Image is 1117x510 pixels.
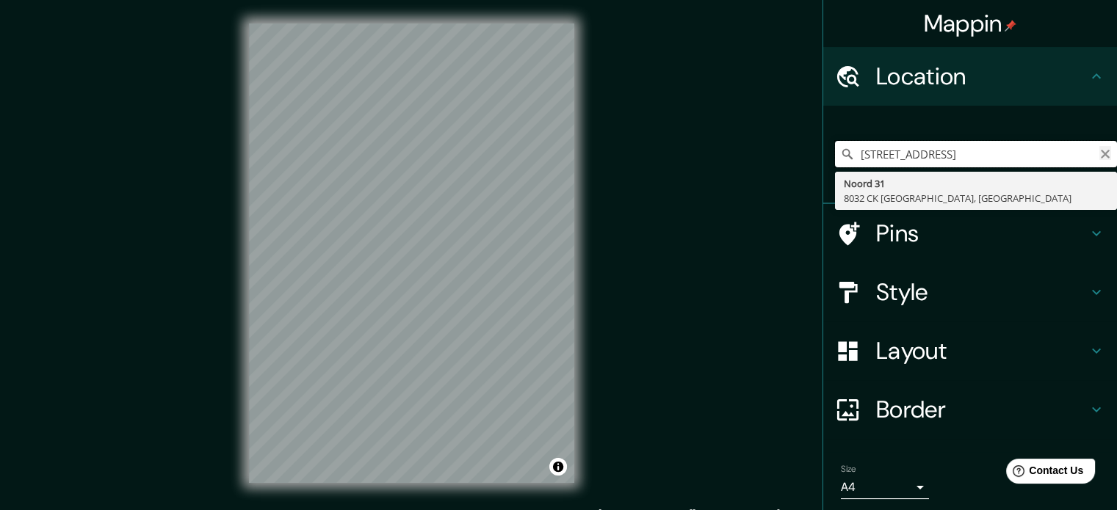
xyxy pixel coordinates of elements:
[249,23,574,483] canvas: Map
[841,476,929,499] div: A4
[823,321,1117,380] div: Layout
[823,47,1117,106] div: Location
[1005,20,1016,32] img: pin-icon.png
[844,191,1108,205] div: 8032 CK [GEOGRAPHIC_DATA], [GEOGRAPHIC_DATA]
[844,176,1108,191] div: Noord 31
[823,204,1117,263] div: Pins
[823,263,1117,321] div: Style
[1099,146,1111,160] button: Clear
[876,277,1088,307] h4: Style
[841,463,856,476] label: Size
[876,62,1088,91] h4: Location
[876,336,1088,365] h4: Layout
[549,458,567,476] button: Toggle attribution
[876,219,1088,248] h4: Pins
[835,141,1117,167] input: Pick your city or area
[876,395,1088,424] h4: Border
[924,9,1017,38] h4: Mappin
[823,380,1117,439] div: Border
[986,453,1101,494] iframe: Help widget launcher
